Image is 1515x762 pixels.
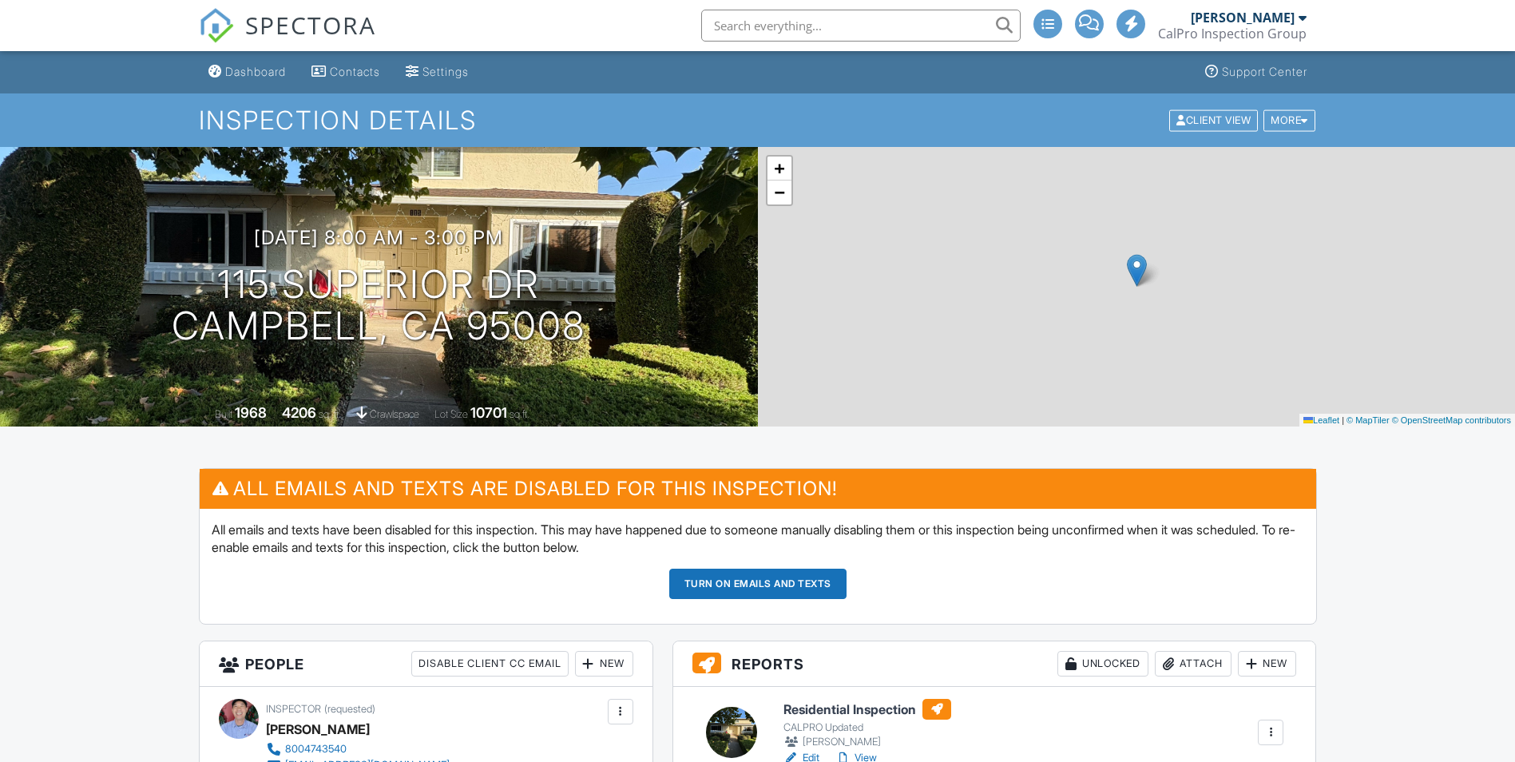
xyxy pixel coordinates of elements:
[783,699,951,750] a: Residential Inspection CALPRO Updated [PERSON_NAME]
[1222,65,1307,78] div: Support Center
[673,641,1316,687] h3: Reports
[669,569,847,599] button: Turn on emails and texts
[330,65,380,78] div: Contacts
[199,8,234,43] img: The Best Home Inspection Software - Spectora
[510,408,529,420] span: sq.ft.
[1057,651,1148,677] div: Unlocked
[399,58,475,87] a: Settings
[225,65,286,78] div: Dashboard
[1168,113,1262,125] a: Client View
[215,408,232,420] span: Built
[774,158,784,178] span: +
[1169,109,1258,131] div: Client View
[422,65,469,78] div: Settings
[767,181,791,204] a: Zoom out
[200,641,652,687] h3: People
[200,469,1316,508] h3: All emails and texts are disabled for this inspection!
[783,699,951,720] h6: Residential Inspection
[199,106,1317,134] h1: Inspection Details
[1342,415,1344,425] span: |
[1303,415,1339,425] a: Leaflet
[1191,10,1295,26] div: [PERSON_NAME]
[783,734,951,750] div: [PERSON_NAME]
[199,22,376,55] a: SPECTORA
[1263,109,1315,131] div: More
[282,404,316,421] div: 4206
[1346,415,1390,425] a: © MapTiler
[575,651,633,677] div: New
[767,157,791,181] a: Zoom in
[1392,415,1511,425] a: © OpenStreetMap contributors
[305,58,387,87] a: Contacts
[319,408,341,420] span: sq. ft.
[202,58,292,87] a: Dashboard
[254,227,503,248] h3: [DATE] 8:00 am - 3:00 pm
[1199,58,1314,87] a: Support Center
[1158,26,1307,42] div: CalPro Inspection Group
[1238,651,1296,677] div: New
[212,521,1304,557] p: All emails and texts have been disabled for this inspection. This may have happened due to someon...
[235,404,267,421] div: 1968
[266,717,370,741] div: [PERSON_NAME]
[245,8,376,42] span: SPECTORA
[172,264,585,348] h1: 115 Superior Dr Campbell, CA 95008
[411,651,569,677] div: Disable Client CC Email
[324,703,375,715] span: (requested)
[783,721,951,734] div: CALPRO Updated
[701,10,1021,42] input: Search everything...
[285,743,347,756] div: 8004743540
[774,182,784,202] span: −
[470,404,507,421] div: 10701
[370,408,419,420] span: crawlspace
[434,408,468,420] span: Lot Size
[266,741,450,757] a: 8004743540
[1127,254,1147,287] img: Marker
[266,703,321,715] span: Inspector
[1155,651,1231,677] div: Attach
